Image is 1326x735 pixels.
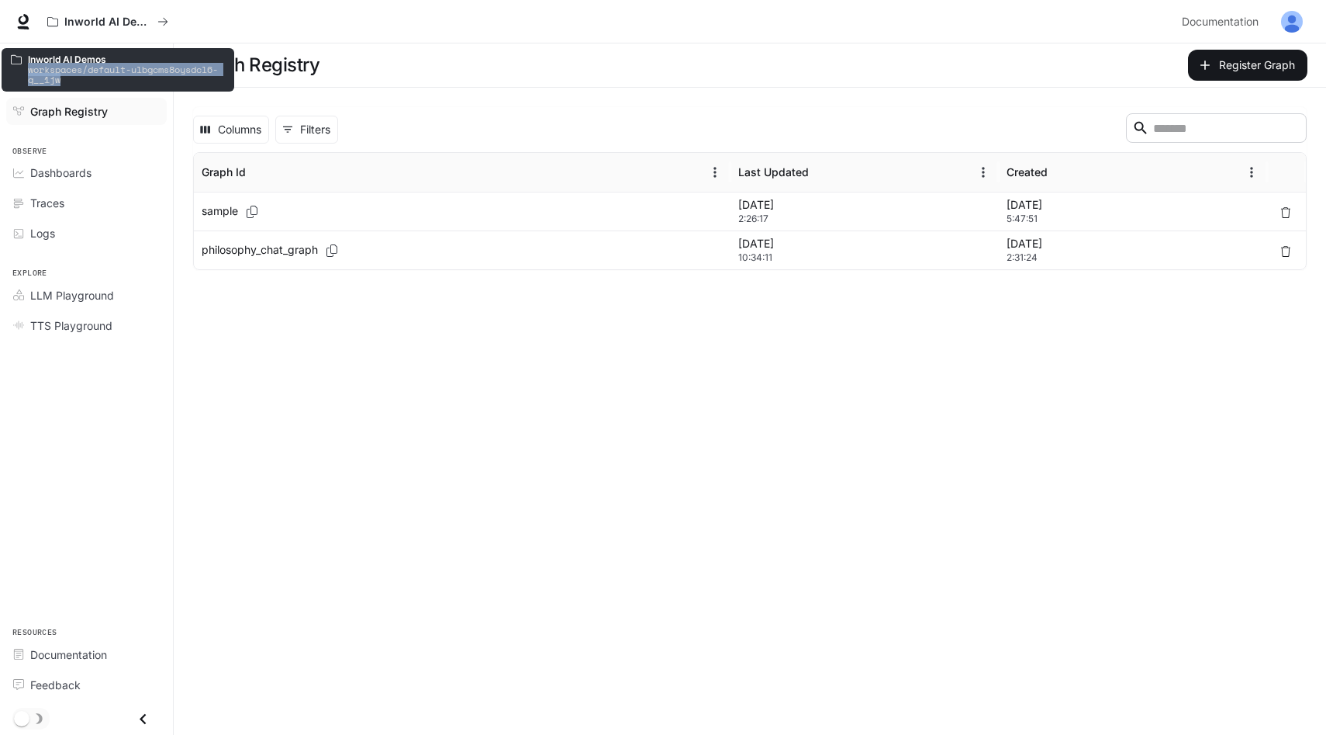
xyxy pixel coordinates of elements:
a: Traces [6,189,167,217]
p: [DATE] [738,236,991,251]
button: Sort [810,161,834,184]
span: Dark mode toggle [14,709,29,726]
p: workspaces/default-ulbgcms8oysdcl6-q__1jw [28,64,225,85]
span: LLM Playground [30,287,114,303]
button: Show filters [275,116,338,144]
p: [DATE] [738,197,991,213]
button: Close drawer [126,703,161,735]
button: Menu [1240,161,1263,184]
a: Graph Registry [6,98,167,125]
span: TTS Playground [30,317,112,334]
img: User avatar [1281,11,1303,33]
a: LLM Playground [6,282,167,309]
span: Graph Registry [30,103,108,120]
p: philosophy_chat_graph [202,242,318,258]
span: 10:34:11 [738,250,991,265]
a: Documentation [6,641,167,668]
p: [DATE] [1007,236,1259,251]
div: Search [1126,113,1307,146]
p: Inworld AI Demos [64,16,151,29]
span: Documentation [30,647,107,663]
a: Documentation [1176,6,1270,37]
span: Documentation [1182,12,1259,32]
button: Menu [972,161,995,184]
p: sample [202,203,238,219]
button: User avatar [1276,6,1307,37]
button: Menu [703,161,727,184]
span: 2:26:17 [738,211,991,227]
a: Dashboards [6,159,167,186]
div: Graph Id [202,165,246,179]
button: Sort [1049,161,1072,184]
span: Dashboards [30,165,92,181]
a: Feedback [6,671,167,699]
button: Copy Graph Id [318,238,346,263]
span: 5:47:51 [1007,211,1259,227]
span: Traces [30,195,64,211]
button: All workspaces [40,6,175,37]
div: Last Updated [738,165,809,179]
span: Logs [30,225,55,241]
a: Logs [6,220,167,247]
span: Feedback [30,677,81,693]
p: [DATE] [1007,197,1259,213]
div: Created [1007,165,1048,179]
button: Select columns [193,116,269,144]
a: TTS Playground [6,312,167,339]
span: 2:31:24 [1007,250,1259,265]
button: Copy Graph Id [238,199,266,224]
button: Register Graph [1188,50,1307,81]
h1: Graph Registry [192,50,319,81]
button: Sort [247,161,271,184]
p: Inworld AI Demos [28,54,225,64]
